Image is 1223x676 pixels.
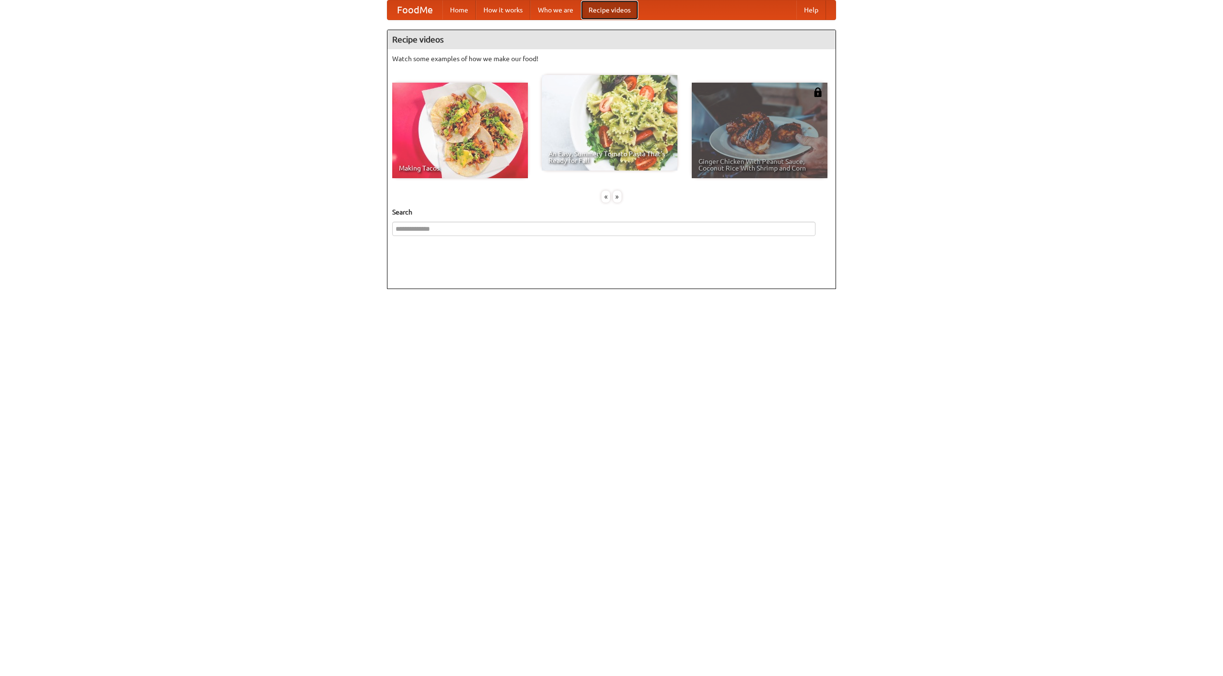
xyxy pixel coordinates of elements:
span: An Easy, Summery Tomato Pasta That's Ready for Fall [548,150,671,164]
p: Watch some examples of how we make our food! [392,54,831,64]
h5: Search [392,207,831,217]
a: An Easy, Summery Tomato Pasta That's Ready for Fall [542,75,677,171]
img: 483408.png [813,87,823,97]
a: FoodMe [387,0,442,20]
a: Recipe videos [581,0,638,20]
div: « [601,191,610,203]
a: Making Tacos [392,83,528,178]
a: Who we are [530,0,581,20]
h4: Recipe videos [387,30,836,49]
a: Home [442,0,476,20]
div: » [613,191,622,203]
span: Making Tacos [399,165,521,172]
a: Help [796,0,826,20]
a: How it works [476,0,530,20]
